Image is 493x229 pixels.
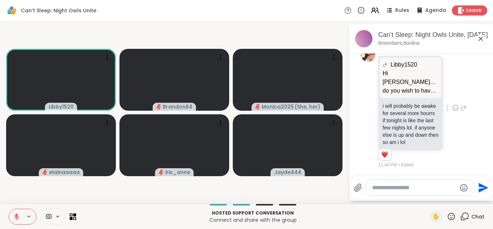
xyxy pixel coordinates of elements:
span: Rules [395,7,409,14]
div: Can’t Sleep: Night Owls Unite, [DATE] [378,30,488,39]
span: Monica2025 [262,103,294,110]
span: ✋ [432,212,440,221]
div: Reaction list [379,149,391,161]
button: Send [474,179,490,196]
span: ( She, her ) [295,103,320,110]
span: Can’t Sleep: Night Owls Unite [21,7,96,14]
button: Reactions: love [381,152,388,158]
img: Can’t Sleep: Night Owls Unite, Oct 13 [355,30,372,47]
p: Hi [PERSON_NAME]…do you wish to have another session? [383,69,439,95]
span: Brandon84 [163,103,192,110]
span: Agenda [425,7,446,14]
span: Jayde444 [274,169,301,176]
span: • [398,162,400,168]
span: audio-muted [159,170,164,175]
button: Emoji picker [459,183,468,192]
img: ShareWell Logomark [6,4,18,17]
span: Edited [401,162,414,168]
p: 6 members, 6 online [378,40,420,47]
p: Hosted support conversation [80,210,425,216]
textarea: Type your message [372,184,456,191]
span: 11:44 PM [378,162,397,168]
span: elainaaaaa [49,169,80,176]
p: i will probably be awake for several more hourrs if tonight is like the last few nights lol. if a... [383,102,439,146]
img: https://sharewell-space-live.sfo3.digitaloceanspaces.com/user-generated/b06f800e-e85b-4edd-a3a5-6... [361,47,375,62]
span: audio-muted [43,170,48,175]
span: Leave [466,7,481,14]
span: Chat [471,213,484,220]
span: iris_anne [165,169,190,176]
span: Libby1520 [391,60,417,69]
p: Connect and share with the group [80,216,425,224]
span: Libby1520 [49,103,74,110]
span: audio-muted [255,104,260,109]
span: audio-muted [156,104,161,109]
